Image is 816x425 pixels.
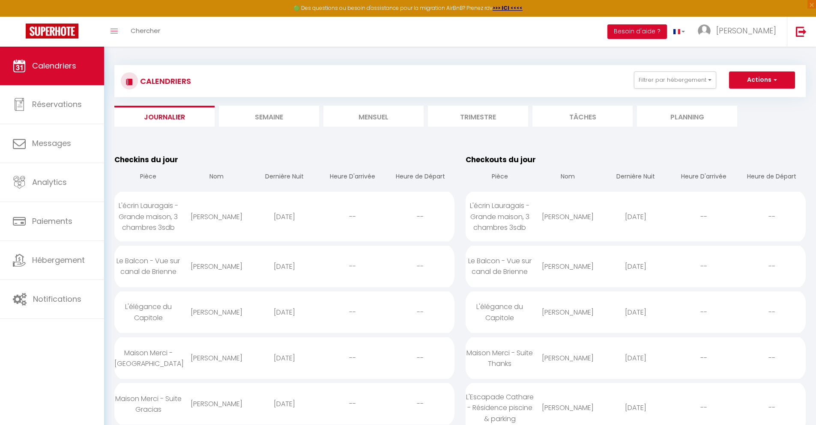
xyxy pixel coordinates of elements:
div: [PERSON_NAME] [182,203,251,231]
div: L'élégance du Capitole [466,293,534,331]
div: [DATE] [251,390,319,418]
th: Nom [534,165,602,190]
button: Filtrer par hébergement [634,71,716,89]
div: -- [386,203,454,231]
a: Chercher [124,17,167,47]
div: -- [386,298,454,326]
span: Réservations [32,99,82,110]
span: [PERSON_NAME] [716,25,776,36]
span: Notifications [33,294,81,304]
div: -- [318,390,386,418]
div: [PERSON_NAME] [534,253,602,280]
th: Nom [182,165,251,190]
div: -- [738,203,806,231]
div: Le Balcon - Vue sur canal de Brienne [466,247,534,285]
span: Checkouts du jour [466,155,536,165]
div: -- [386,253,454,280]
div: L'écrin Lauragais - Grande maison, 3 chambres 3sdb [466,192,534,241]
li: Trimestre [428,106,528,127]
div: [PERSON_NAME] [182,253,251,280]
span: Messages [32,138,71,149]
div: [PERSON_NAME] [534,344,602,372]
div: Maison Merci - [GEOGRAPHIC_DATA] [114,339,182,377]
th: Dernière Nuit [251,165,319,190]
div: -- [386,390,454,418]
th: Heure de Départ [386,165,454,190]
div: -- [318,203,386,231]
div: [DATE] [251,298,319,326]
div: -- [670,298,738,326]
div: [DATE] [602,344,670,372]
div: -- [318,344,386,372]
div: Le Balcon - Vue sur canal de Brienne [114,247,182,285]
div: -- [670,394,738,422]
div: Maison Merci - Suite Thanks [466,339,534,377]
th: Pièce [114,165,182,190]
th: Heure D'arrivée [318,165,386,190]
span: Analytics [32,177,67,187]
div: -- [738,298,806,326]
div: -- [670,203,738,231]
div: -- [738,394,806,422]
a: ... [PERSON_NAME] [691,17,787,47]
h3: CALENDRIERS [138,71,191,91]
div: [DATE] [251,253,319,280]
img: logout [796,26,807,37]
div: -- [738,344,806,372]
div: [PERSON_NAME] [534,298,602,326]
button: Besoin d'aide ? [607,24,667,39]
div: -- [738,253,806,280]
div: [PERSON_NAME] [182,298,251,326]
li: Tâches [532,106,633,127]
button: Actions [729,71,795,89]
div: [DATE] [251,344,319,372]
span: Chercher [131,26,160,35]
span: Calendriers [32,60,76,71]
div: [PERSON_NAME] [534,203,602,231]
div: [PERSON_NAME] [182,344,251,372]
img: ... [698,24,711,37]
div: Maison Merci - Suite Gracias [114,385,182,423]
div: [PERSON_NAME] [182,390,251,418]
span: Checkins du jour [114,155,178,165]
li: Journalier [114,106,215,127]
div: -- [318,253,386,280]
div: L'écrin Lauragais - Grande maison, 3 chambres 3sdb [114,192,182,241]
div: [DATE] [602,394,670,422]
li: Semaine [219,106,319,127]
div: -- [386,344,454,372]
div: -- [318,298,386,326]
img: Super Booking [26,24,78,39]
li: Mensuel [323,106,424,127]
th: Pièce [466,165,534,190]
th: Heure D'arrivée [670,165,738,190]
th: Dernière Nuit [602,165,670,190]
div: L'élégance du Capitole [114,293,182,331]
th: Heure de Départ [738,165,806,190]
div: [DATE] [602,253,670,280]
div: -- [670,253,738,280]
a: >>> ICI <<<< [493,4,523,12]
div: [PERSON_NAME] [534,394,602,422]
div: [DATE] [251,203,319,231]
div: [DATE] [602,298,670,326]
li: Planning [637,106,737,127]
span: Hébergement [32,255,85,265]
div: -- [670,344,738,372]
span: Paiements [32,216,72,226]
div: [DATE] [602,203,670,231]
